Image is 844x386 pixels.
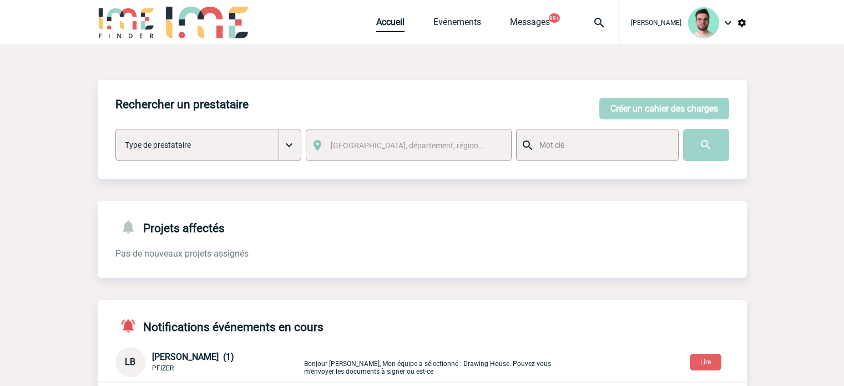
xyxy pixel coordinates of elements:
[115,347,302,377] div: Conversation privée : Client - Agence
[115,356,565,367] a: LB [PERSON_NAME] (1) PFIZER Bonjour [PERSON_NAME], Mon équipe a sélectionné : Drawing House. Pouv...
[120,219,143,235] img: notifications-24-px-g.png
[683,129,729,161] input: Submit
[115,248,249,259] span: Pas de nouveaux projets assignés
[688,7,719,38] img: 121547-2.png
[115,219,225,235] h4: Projets affectés
[433,17,481,32] a: Evénements
[537,138,668,152] input: Mot clé
[125,357,135,367] span: LB
[304,349,565,375] p: Bonjour [PERSON_NAME], Mon équipe a sélectionné : Drawing House. Pouvez-vous m'envoyer les docume...
[631,19,681,27] span: [PERSON_NAME]
[690,354,721,370] button: Lire
[115,98,249,111] h4: Rechercher un prestataire
[510,17,550,32] a: Messages
[681,356,730,367] a: Lire
[152,352,234,362] span: [PERSON_NAME] (1)
[115,318,324,334] h4: Notifications événements en cours
[98,7,155,38] img: IME-Finder
[120,318,143,334] img: notifications-active-24-px-r.png
[331,141,485,150] span: [GEOGRAPHIC_DATA], département, région...
[549,13,560,23] button: 99+
[376,17,405,32] a: Accueil
[152,364,174,372] span: PFIZER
